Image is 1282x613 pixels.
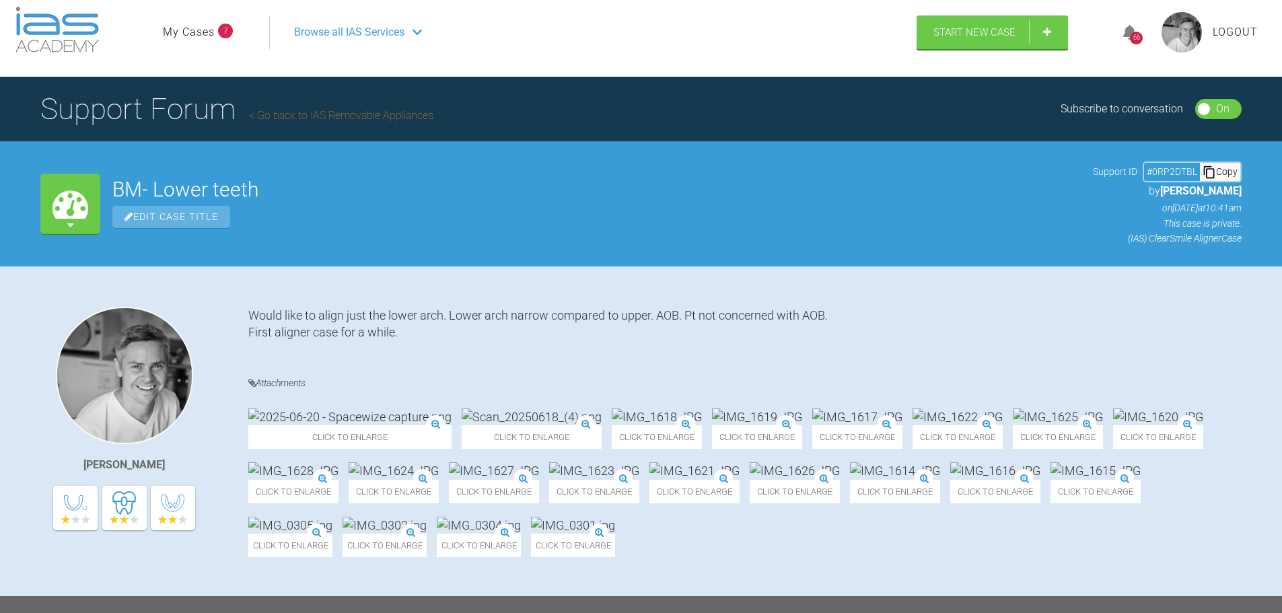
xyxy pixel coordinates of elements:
span: Support ID [1093,164,1137,179]
img: IMG_1614.JPG [850,462,940,479]
img: IMG_1615.JPG [1050,462,1141,479]
span: Click to enlarge [1113,425,1203,449]
span: 7 [218,24,233,38]
span: Click to enlarge [248,534,332,557]
span: Click to enlarge [343,534,427,557]
img: IMG_1627.JPG [449,462,539,479]
span: Click to enlarge [437,534,521,557]
div: [PERSON_NAME] [83,456,165,474]
span: Edit Case Title [112,206,230,228]
p: by [1093,182,1242,200]
div: On [1216,100,1230,118]
img: 2025-06-20 - Spacewize capture.png [248,408,452,425]
img: profile.png [1162,12,1202,52]
img: IMG_0305.jpg [248,517,332,534]
img: IMG_1616.JPG [950,462,1040,479]
span: Click to enlarge [1050,480,1141,503]
div: # 0RP2DTBL [1144,164,1200,179]
a: Start New Case [917,15,1068,49]
span: Click to enlarge [349,480,439,503]
span: Click to enlarge [850,480,940,503]
img: IMG_1617.JPG [812,408,902,425]
a: Logout [1213,24,1258,41]
p: This case is private. [1093,216,1242,231]
img: IMG_0301.jpg [531,517,615,534]
div: Subscribe to conversation [1061,100,1183,118]
span: Click to enlarge [549,480,639,503]
span: Click to enlarge [750,480,840,503]
h4: Attachments [248,375,1242,392]
img: IMG_1628.JPG [248,462,339,479]
img: logo-light.3e3ef733.png [15,7,99,52]
span: Click to enlarge [531,534,615,557]
div: Copy [1200,163,1240,180]
img: IMG_1624.JPG [349,462,439,479]
img: IMG_1622.JPG [913,408,1003,425]
img: IMG_1623.JPG [549,462,639,479]
span: [PERSON_NAME] [1160,184,1242,197]
a: Go back to IAS Removable Appliances [249,109,433,122]
span: Click to enlarge [913,425,1003,449]
span: Click to enlarge [248,480,339,503]
img: IMG_1619.JPG [712,408,802,425]
h2: BM- Lower teeth [112,180,1081,200]
img: IMG_1620.JPG [1113,408,1203,425]
img: Ben Griffith [56,307,193,444]
span: Click to enlarge [248,425,452,449]
img: IMG_1625.JPG [1013,408,1103,425]
span: Browse all IAS Services [294,24,404,41]
span: Click to enlarge [950,480,1040,503]
img: IMG_1618.JPG [612,408,702,425]
div: Would like to align just the lower arch. Lower arch narrow compared to upper. AOB. Pt not concern... [248,307,1242,355]
p: (IAS) ClearSmile Aligner Case [1093,231,1242,246]
h1: Support Forum [40,85,433,133]
span: Click to enlarge [612,425,702,449]
img: IMG_0304.jpg [437,517,521,534]
a: My Cases [163,24,215,41]
span: Start New Case [933,26,1016,38]
img: IMG_0302.jpg [343,517,427,534]
span: Click to enlarge [462,425,602,449]
span: Click to enlarge [649,480,740,503]
span: Click to enlarge [812,425,902,449]
p: on [DATE] at 10:41am [1093,201,1242,215]
div: 66 [1130,32,1143,44]
img: IMG_1626.JPG [750,462,840,479]
span: Click to enlarge [449,480,539,503]
img: IMG_1621.JPG [649,462,740,479]
span: Click to enlarge [1013,425,1103,449]
span: Click to enlarge [712,425,802,449]
img: Scan_20250618_(4).png [462,408,602,425]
